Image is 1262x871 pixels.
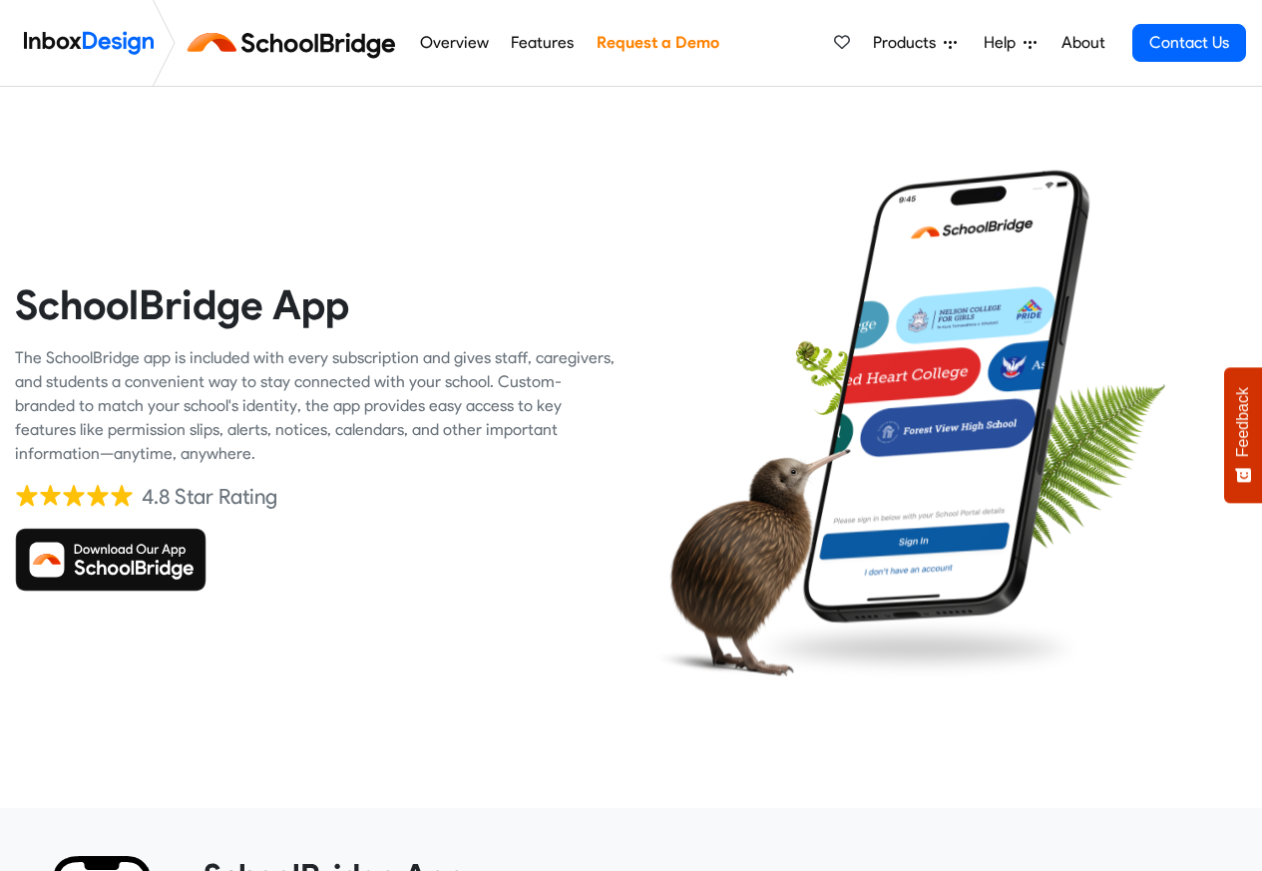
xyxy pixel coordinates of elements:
button: Feedback - Show survey [1224,367,1262,503]
heading: SchoolBridge App [15,279,617,330]
a: Contact Us [1132,24,1246,62]
span: Help [984,31,1024,55]
a: Request a Demo [591,23,724,63]
span: Products [873,31,944,55]
a: Help [976,23,1045,63]
img: shadow.png [748,612,1089,684]
a: Features [506,23,580,63]
a: Products [865,23,965,63]
div: 4.8 Star Rating [142,482,277,512]
div: The SchoolBridge app is included with every subscription and gives staff, caregivers, and student... [15,346,617,466]
span: Feedback [1234,387,1252,457]
img: Download SchoolBridge App [15,528,207,592]
a: About [1055,23,1110,63]
img: schoolbridge logo [184,19,408,67]
a: Overview [414,23,494,63]
img: kiwi_bird.png [646,430,850,691]
img: phone.png [789,169,1105,624]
